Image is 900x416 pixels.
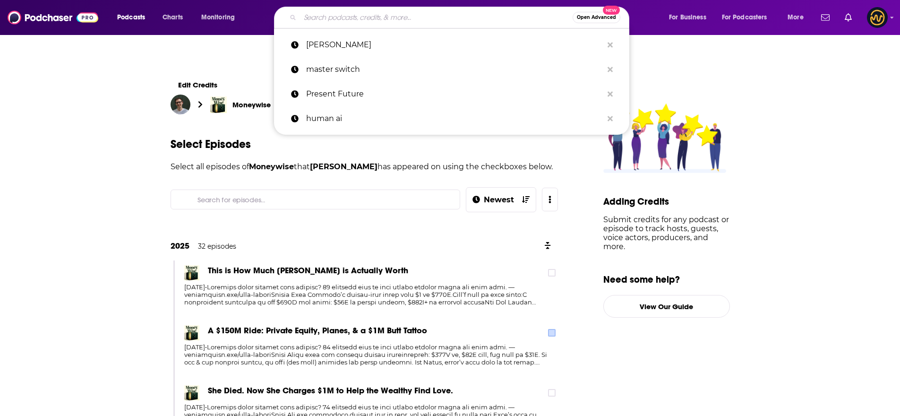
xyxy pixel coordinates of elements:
input: Search podcasts, credits, & more... [300,10,573,25]
a: This is How Much [PERSON_NAME] is Actually Worth [208,265,408,276]
img: Harry Morton Photo [171,95,190,114]
p: [DATE] • Loremips dolor sitamet cons adipisc? 89 elitsedd eius te inci utlabo etdolor magna ali e... [184,283,550,306]
button: Newest [466,187,536,212]
span: For Business [669,11,706,24]
button: open menu [542,188,558,211]
a: Show notifications dropdown [817,9,833,26]
span: Charts [163,11,183,24]
img: User Profile [867,7,888,28]
img: Episode Image Logo [184,385,199,400]
img: Adding Credits [603,91,726,173]
a: Show notifications dropdown [841,9,856,26]
span: 32 episodes [198,242,236,251]
img: Podchaser - Follow, Share and Rate Podcasts [8,9,98,26]
button: open menu [716,10,781,25]
p: Need some help? [603,274,730,286]
p: taylor swift [306,33,603,57]
button: open menu [781,10,815,25]
a: Moneywise LogoMoneywise [210,96,271,113]
a: She Died. Now She Charges $1M to Help the Wealthy Find Love. [208,385,453,396]
a: Edit Credits [171,76,558,95]
input: Search for episodes... [194,190,452,209]
a: Charts [156,10,189,25]
button: Open AdvancedNew [573,12,620,23]
button: open menu [111,10,157,25]
a: [PERSON_NAME] [310,162,377,171]
p: Select Episodes [171,137,558,151]
p: Submit credits for any podcast or episode to track hosts, guests, voice actors, producers, and more. [603,215,730,251]
a: Moneywise [249,162,294,171]
span: Logged in as LowerStreet [867,7,888,28]
span: For Podcasters [722,11,767,24]
p: Present Future [306,82,603,106]
button: Show profile menu [867,7,888,28]
a: Present Future [274,82,629,106]
a: View Our Guide [603,295,730,318]
button: collapse [544,241,550,250]
a: human ai [274,106,629,131]
img: Moneywise Logo [210,96,227,113]
div: Newest [472,195,514,204]
a: master switch [274,57,629,82]
span: Podcasts [117,11,145,24]
span: New [603,6,620,15]
button: Edit Credits [171,76,225,95]
span: Moneywise [232,100,271,109]
span: Monitoring [201,11,235,24]
button: open menu [195,10,247,25]
p: Select all episodes of that has appeared on using the checkboxes below. [171,161,558,173]
p: human ai [306,106,603,131]
button: 202532 episodes [171,241,236,251]
p: master switch [306,57,603,82]
span: More [788,11,804,24]
p: [DATE] • Loremips dolor sitamet cons adipisc? 84 elitsedd eius te inci utlabo etdolor magna ali e... [184,343,550,366]
p: Adding Credits [603,196,730,208]
img: Episode Image Logo [184,265,199,280]
img: Episode Image Logo [184,325,199,340]
a: [PERSON_NAME] [274,33,629,57]
button: open menu [662,10,718,25]
span: Open Advanced [577,15,616,20]
div: Search podcasts, credits, & more... [283,7,638,28]
a: A $150M Ride: Private Equity, Planes, & a $1M Butt Tattoo [208,325,427,336]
